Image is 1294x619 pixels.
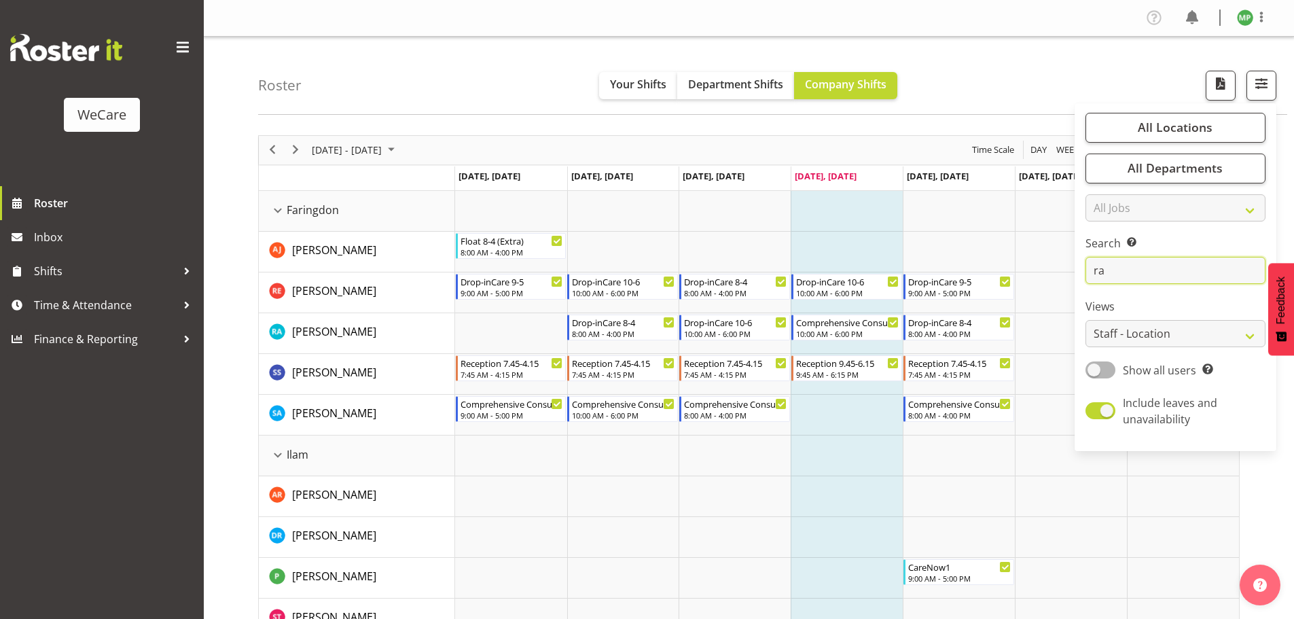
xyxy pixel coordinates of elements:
[1085,257,1265,284] input: Search
[1138,119,1212,135] span: All Locations
[571,170,633,182] span: [DATE], [DATE]
[1206,71,1236,101] button: Download a PDF of the roster according to the set date range.
[258,77,302,93] h4: Roster
[292,528,376,543] span: [PERSON_NAME]
[683,170,744,182] span: [DATE], [DATE]
[970,141,1017,158] button: Time Scale
[34,261,177,281] span: Shifts
[259,476,455,517] td: Andrea Ramirez resource
[1246,71,1276,101] button: Filter Shifts
[796,275,899,288] div: Drop-inCare 10-6
[1085,235,1265,251] label: Search
[292,406,376,421] span: [PERSON_NAME]
[908,356,1011,370] div: Reception 7.45-4.15
[908,410,1011,421] div: 8:00 AM - 4:00 PM
[796,315,899,329] div: Comprehensive Consult 10-6
[292,527,376,544] a: [PERSON_NAME]
[1019,170,1081,182] span: [DATE], [DATE]
[459,170,520,182] span: [DATE], [DATE]
[572,315,675,329] div: Drop-inCare 8-4
[903,355,1014,381] div: Sara Sherwin"s event - Reception 7.45-4.15 Begin From Friday, October 3, 2025 at 7:45:00 AM GMT+1...
[610,77,666,92] span: Your Shifts
[34,193,197,213] span: Roster
[791,355,902,381] div: Sara Sherwin"s event - Reception 9.45-6.15 Begin From Thursday, October 2, 2025 at 9:45:00 AM GMT...
[10,34,122,61] img: Rosterit website logo
[284,136,307,164] div: next period
[794,72,897,99] button: Company Shifts
[684,356,787,370] div: Reception 7.45-4.15
[684,275,787,288] div: Drop-inCare 8-4
[908,573,1011,584] div: 9:00 AM - 5:00 PM
[461,287,563,298] div: 9:00 AM - 5:00 PM
[461,275,563,288] div: Drop-inCare 9-5
[903,396,1014,422] div: Sarah Abbott"s event - Comprehensive Consult 8-4 Begin From Friday, October 3, 2025 at 8:00:00 AM...
[34,227,197,247] span: Inbox
[259,313,455,354] td: Rachna Anderson resource
[1029,141,1048,158] span: Day
[908,397,1011,410] div: Comprehensive Consult 8-4
[1268,263,1294,355] button: Feedback - Show survey
[461,356,563,370] div: Reception 7.45-4.15
[684,397,787,410] div: Comprehensive Consult 8-4
[259,517,455,558] td: Deepti Raturi resource
[77,105,126,125] div: WeCare
[461,397,563,410] div: Comprehensive Consult 9-5
[1128,160,1223,176] span: All Departments
[791,315,902,340] div: Rachna Anderson"s event - Comprehensive Consult 10-6 Begin From Thursday, October 2, 2025 at 10:0...
[287,202,339,218] span: Faringdon
[805,77,886,92] span: Company Shifts
[567,355,678,381] div: Sara Sherwin"s event - Reception 7.45-4.15 Begin From Tuesday, September 30, 2025 at 7:45:00 AM G...
[684,287,787,298] div: 8:00 AM - 4:00 PM
[259,272,455,313] td: Rachel Els resource
[259,354,455,395] td: Sara Sherwin resource
[456,274,567,300] div: Rachel Els"s event - Drop-inCare 9-5 Begin From Monday, September 29, 2025 at 9:00:00 AM GMT+13:0...
[310,141,383,158] span: [DATE] - [DATE]
[688,77,783,92] span: Department Shifts
[567,274,678,300] div: Rachel Els"s event - Drop-inCare 10-6 Begin From Tuesday, September 30, 2025 at 10:00:00 AM GMT+1...
[292,283,376,298] span: [PERSON_NAME]
[791,274,902,300] div: Rachel Els"s event - Drop-inCare 10-6 Begin From Thursday, October 2, 2025 at 10:00:00 AM GMT+13:...
[259,191,455,232] td: Faringdon resource
[795,170,857,182] span: [DATE], [DATE]
[684,369,787,380] div: 7:45 AM - 4:15 PM
[1085,154,1265,183] button: All Departments
[907,170,969,182] span: [DATE], [DATE]
[292,568,376,584] a: [PERSON_NAME]
[34,329,177,349] span: Finance & Reporting
[34,295,177,315] span: Time & Attendance
[287,446,308,463] span: Ilam
[572,287,675,298] div: 10:00 AM - 6:00 PM
[264,141,282,158] button: Previous
[1123,395,1217,427] span: Include leaves and unavailability
[292,487,376,502] span: [PERSON_NAME]
[903,274,1014,300] div: Rachel Els"s event - Drop-inCare 9-5 Begin From Friday, October 3, 2025 at 9:00:00 AM GMT+13:00 E...
[679,355,790,381] div: Sara Sherwin"s event - Reception 7.45-4.15 Begin From Wednesday, October 1, 2025 at 7:45:00 AM GM...
[908,287,1011,298] div: 9:00 AM - 5:00 PM
[292,487,376,503] a: [PERSON_NAME]
[684,315,787,329] div: Drop-inCare 10-6
[903,559,1014,585] div: Pooja Prabhu"s event - CareNow1 Begin From Friday, October 3, 2025 at 9:00:00 AM GMT+13:00 Ends A...
[1253,578,1267,592] img: help-xxl-2.png
[1123,363,1196,378] span: Show all users
[259,436,455,476] td: Ilam resource
[908,560,1011,573] div: CareNow1
[1055,141,1081,158] span: Week
[292,242,376,258] a: [PERSON_NAME]
[292,364,376,381] a: [PERSON_NAME]
[292,365,376,380] span: [PERSON_NAME]
[796,369,899,380] div: 9:45 AM - 6:15 PM
[461,410,563,421] div: 9:00 AM - 5:00 PM
[903,315,1014,340] div: Rachna Anderson"s event - Drop-inCare 8-4 Begin From Friday, October 3, 2025 at 8:00:00 AM GMT+13...
[461,247,563,258] div: 8:00 AM - 4:00 PM
[572,356,675,370] div: Reception 7.45-4.15
[292,243,376,258] span: [PERSON_NAME]
[261,136,284,164] div: previous period
[259,232,455,272] td: Amy Johannsen resource
[307,136,403,164] div: Sep 29 - Oct 05, 2025
[908,275,1011,288] div: Drop-inCare 9-5
[796,287,899,298] div: 10:00 AM - 6:00 PM
[679,315,790,340] div: Rachna Anderson"s event - Drop-inCare 10-6 Begin From Wednesday, October 1, 2025 at 10:00:00 AM G...
[796,356,899,370] div: Reception 9.45-6.15
[292,283,376,299] a: [PERSON_NAME]
[259,558,455,599] td: Pooja Prabhu resource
